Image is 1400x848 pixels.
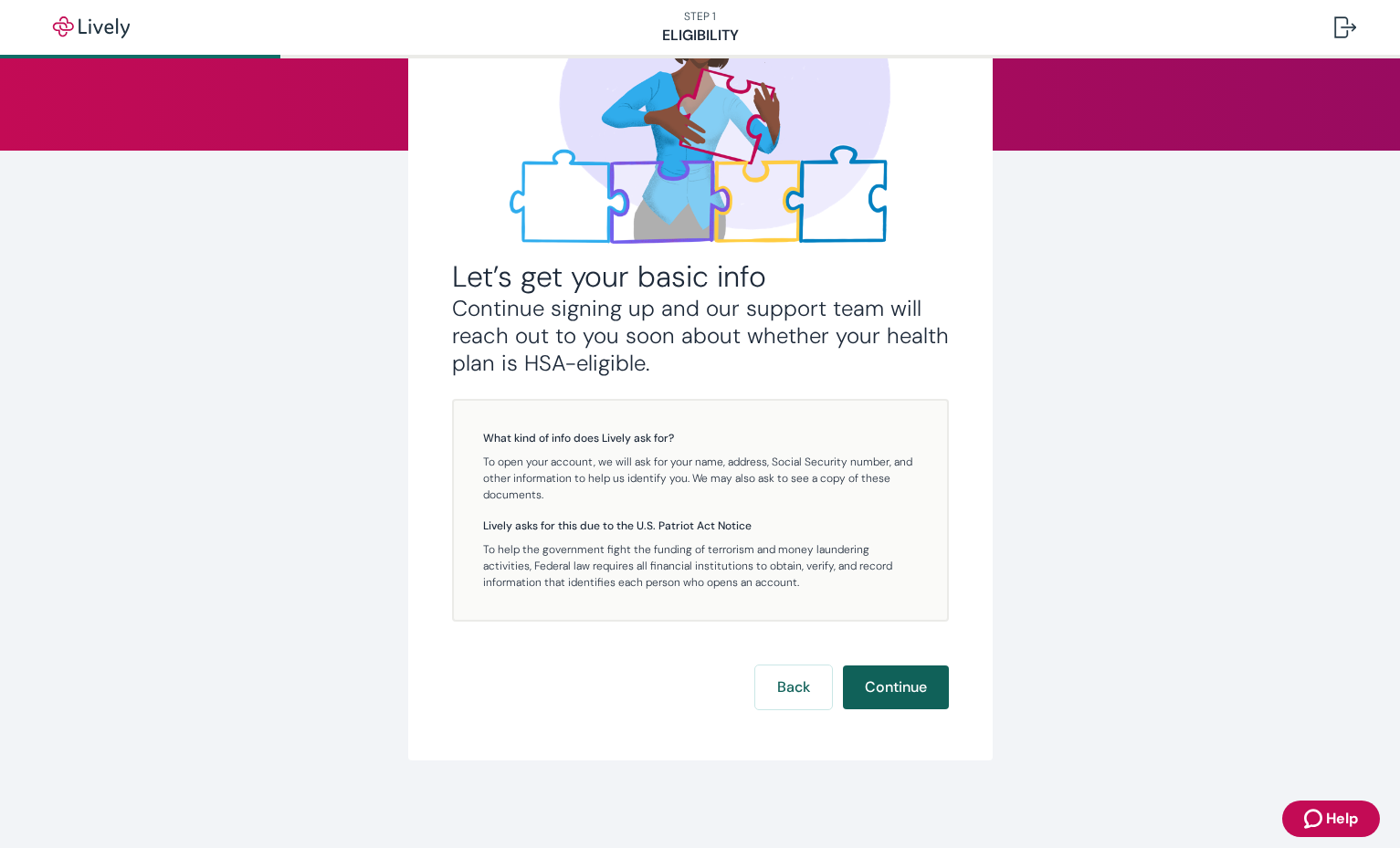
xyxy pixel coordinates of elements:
[40,16,142,38] img: Lively
[1304,808,1326,830] svg: Zendesk support icon
[843,665,949,709] button: Continue
[1282,801,1380,837] button: Zendesk support iconHelp
[452,258,949,295] h2: Let’s get your basic info
[452,295,949,377] h3: Continue signing up and our support team will reach out to you soon about whether your health pla...
[483,454,918,503] p: To open your account, we will ask for your name, address, Social Security number, and other infor...
[1320,5,1371,49] button: Log out
[1326,808,1358,830] span: Help
[483,430,918,446] h5: What kind of info does Lively ask for?
[483,518,918,534] h5: Lively asks for this due to the U.S. Patriot Act Notice
[755,665,832,709] button: Back
[483,541,918,591] p: To help the government fight the funding of terrorism and money laundering activities, Federal la...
